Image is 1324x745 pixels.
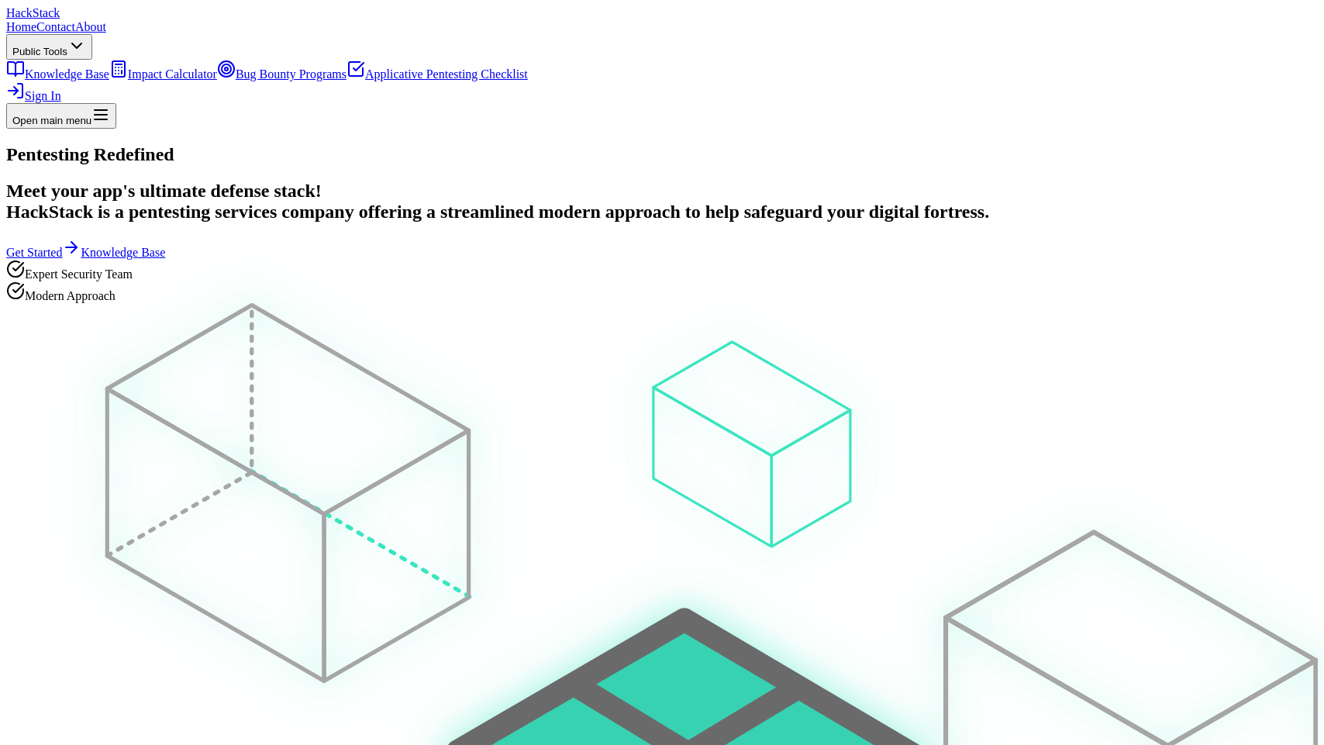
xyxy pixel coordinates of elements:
[33,6,60,19] span: Stack
[94,144,174,164] span: Redefined
[6,202,989,222] span: HackStack is a pentesting services company offering a streamlined modern approach to help safegua...
[12,115,91,126] span: Open main menu
[25,89,61,102] span: Sign In
[6,246,81,259] a: Get Started
[347,67,528,81] a: Applicative Pentesting Checklist
[6,6,60,19] span: Hack
[6,181,1318,222] h2: Meet your app's ultimate defense
[36,20,75,33] a: Contact
[217,67,347,81] a: Bug Bounty Programs
[6,103,116,129] button: Open main menu
[109,67,217,81] a: Impact Calculator
[6,281,1318,303] div: Modern Approach
[6,144,1318,165] h1: Pentesting
[6,20,36,33] a: Home
[6,34,92,60] button: Public Tools
[12,46,67,57] span: Public Tools
[6,67,109,81] a: Knowledge Base
[75,20,106,33] a: About
[6,260,1318,281] div: Expert Security Team
[6,6,60,19] a: HackStack
[81,246,165,259] a: Knowledge Base
[274,181,322,201] strong: stack!
[6,89,61,102] a: Sign In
